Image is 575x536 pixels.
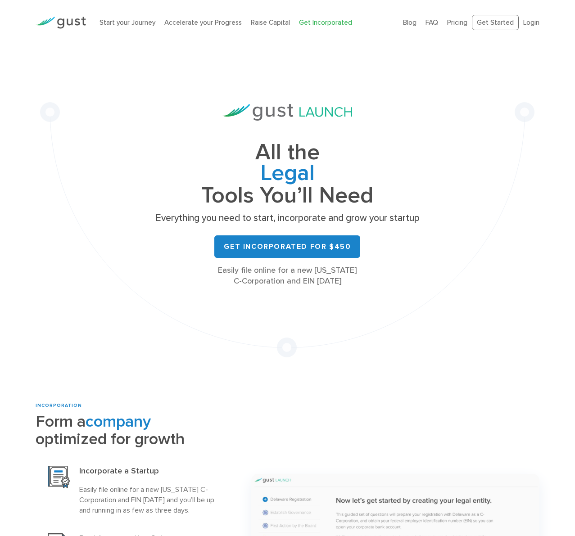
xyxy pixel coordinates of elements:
a: Raise Capital [251,18,290,27]
p: Easily file online for a new [US_STATE] C-Corporation and EIN [DATE] and you’ll be up and running... [79,484,226,515]
a: FAQ [426,18,438,27]
a: Get Started [472,15,519,31]
img: Gust Logo [36,17,86,29]
p: Everything you need to start, incorporate and grow your startup [152,212,422,225]
span: company [86,412,151,431]
a: Start your Journey [100,18,155,27]
a: Pricing [447,18,467,27]
a: Blog [403,18,417,27]
h2: Form a optimized for growth [36,413,238,448]
a: Get Incorporated for $450 [214,235,360,258]
h3: Incorporate a Startup [79,466,226,480]
a: Get Incorporated [299,18,352,27]
div: INCORPORATION [36,402,238,409]
img: Gust Launch Logo [222,104,352,121]
div: Easily file online for a new [US_STATE] C-Corporation and EIN [DATE] [152,265,422,287]
span: Legal [152,163,422,185]
a: Accelerate your Progress [164,18,242,27]
h1: All the Tools You’ll Need [152,142,422,206]
a: Login [523,18,539,27]
img: Incorporation Icon [48,466,70,488]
